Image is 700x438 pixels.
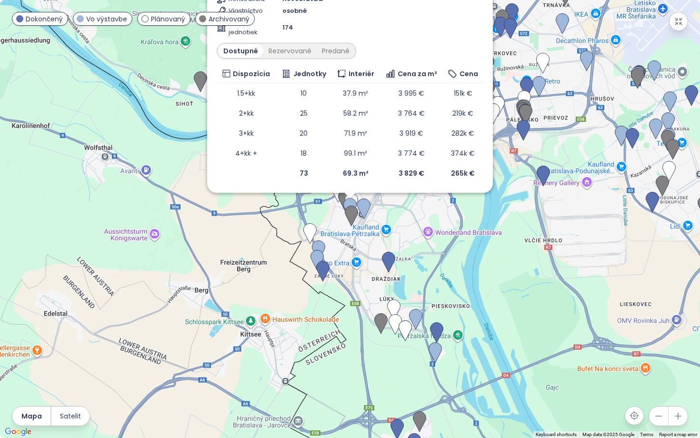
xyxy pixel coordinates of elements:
td: 1.5+kk [217,83,276,103]
a: Report a map error [659,432,697,437]
span: Plánovaný [151,14,185,24]
a: Open this area in Google Maps (opens a new window) [2,426,34,438]
span: Satelit [60,411,81,421]
span: Cena [460,69,478,79]
span: 374k € [451,149,475,158]
b: 3 829 € [399,169,424,178]
div: Dostupné [218,44,263,58]
span: Cena za m² [398,69,437,79]
b: 69.3 m² [343,169,369,178]
span: Jednotky [293,69,326,79]
span: 3 919 € [400,129,423,138]
span: 151k € [454,89,472,98]
td: 25 [276,103,331,123]
span: Map data ©2025 Google [582,432,634,437]
span: Vo výstavbe [86,14,127,24]
td: 58.2 m² [331,103,380,123]
td: 2+kk [217,103,276,123]
b: 73 [300,169,308,178]
span: 3 774 € [398,149,425,158]
button: Satelit [51,407,90,426]
span: Vlastníctvo [229,6,261,16]
span: Dispozícia [233,69,270,79]
td: 18 [276,143,331,163]
b: 265k € [451,169,475,178]
td: 99.1 m² [331,143,380,163]
img: Google [2,426,34,438]
span: 282k € [451,129,474,138]
span: Archivovaný [209,14,250,24]
span: Interiér [349,69,374,79]
div: Rezervované [263,44,317,58]
span: 3 995 € [399,89,424,98]
span: Počet jednotiek [229,18,261,37]
td: 4+kk + [217,143,276,163]
td: 37.9 m² [331,83,380,103]
td: 20 [276,123,331,143]
button: Mapa [12,407,50,426]
td: 71.9 m² [331,123,380,143]
span: 174 [282,23,293,32]
td: 10 [276,83,331,103]
span: 3 764 € [398,109,425,118]
button: Keyboard shortcuts [536,431,577,438]
span: Dokončený [26,14,63,24]
a: Terms (opens in new tab) [640,432,653,437]
span: osobné [282,6,307,16]
td: 3+kk [217,123,276,143]
span: Mapa [21,411,42,421]
span: 219k € [452,109,473,118]
div: Predané [317,44,355,58]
